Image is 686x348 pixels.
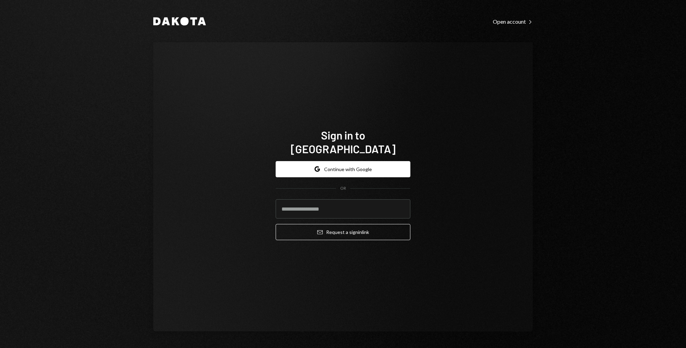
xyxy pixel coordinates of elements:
h1: Sign in to [GEOGRAPHIC_DATA] [276,128,410,156]
div: OR [340,186,346,191]
button: Continue with Google [276,161,410,177]
a: Open account [493,18,533,25]
button: Request a signinlink [276,224,410,240]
